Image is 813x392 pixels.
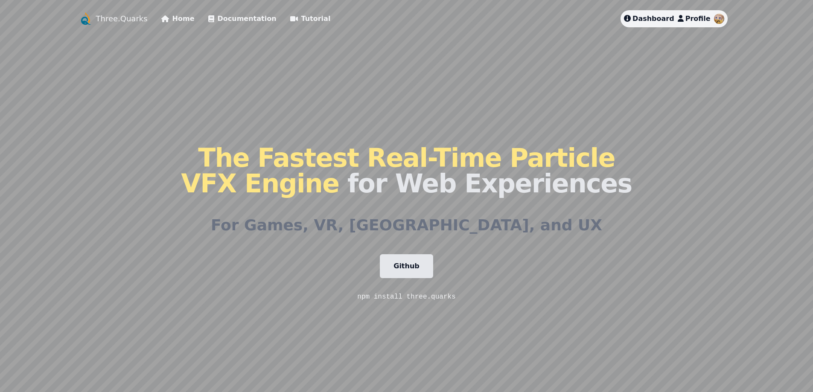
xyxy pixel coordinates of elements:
[208,14,277,24] a: Documentation
[685,15,711,23] span: Profile
[380,254,433,278] a: Github
[181,143,615,198] span: The Fastest Real-Time Particle VFX Engine
[211,217,602,234] h2: For Games, VR, [GEOGRAPHIC_DATA], and UX
[161,14,195,24] a: Home
[678,14,711,24] a: Profile
[96,13,148,25] a: Three.Quarks
[181,145,632,196] h1: for Web Experiences
[357,293,455,301] code: npm install three.quarks
[624,14,674,24] a: Dashboard
[290,14,331,24] a: Tutorial
[714,14,724,24] img: dinh-hoang-anh profile image
[632,15,674,23] span: Dashboard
